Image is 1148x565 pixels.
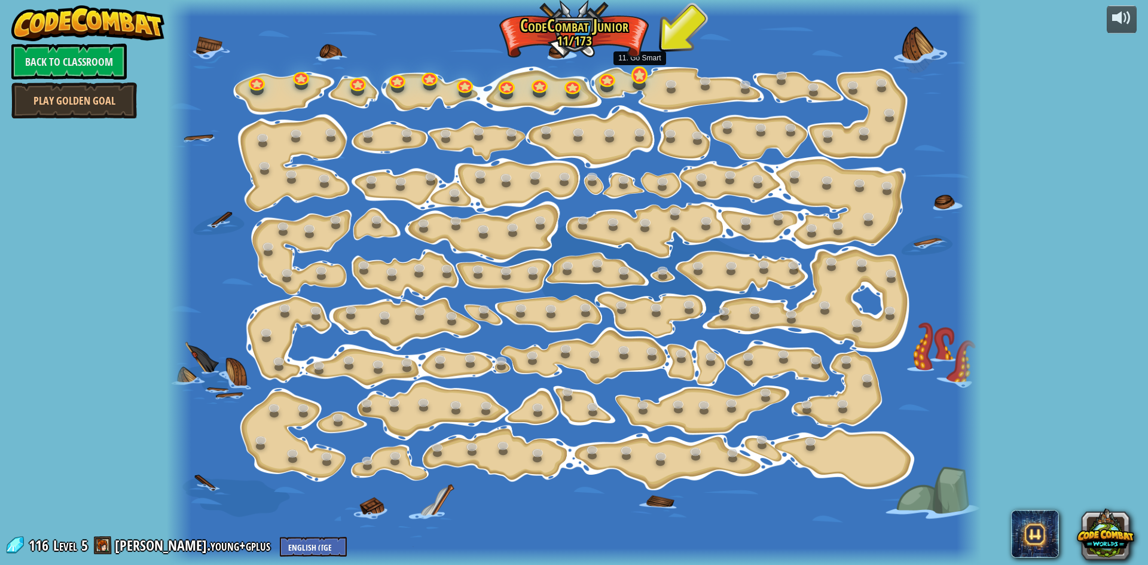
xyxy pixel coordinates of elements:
button: Adjust volume [1107,5,1137,33]
a: Back to Classroom [11,44,127,80]
span: 5 [81,536,88,555]
a: Play Golden Goal [11,83,137,118]
img: CodeCombat - Learn how to code by playing a game [11,5,164,41]
span: 116 [29,536,52,555]
a: [PERSON_NAME].young+gplus [115,536,274,555]
span: Level [53,536,77,555]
